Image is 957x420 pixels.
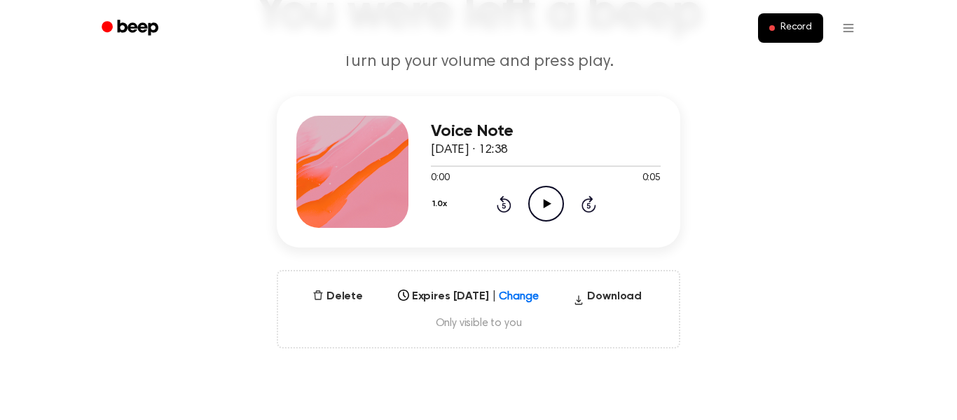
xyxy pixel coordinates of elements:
a: Beep [92,15,171,42]
button: Open menu [832,11,865,45]
p: Turn up your volume and press play. [209,50,748,74]
span: Only visible to you [295,316,662,330]
span: Record [780,22,812,34]
h3: Voice Note [431,122,661,141]
button: Download [567,288,647,311]
span: [DATE] · 12:38 [431,144,508,156]
button: 1.0x [431,192,452,216]
button: Record [758,13,823,43]
span: 0:00 [431,171,449,186]
button: Delete [307,288,369,305]
span: 0:05 [642,171,661,186]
